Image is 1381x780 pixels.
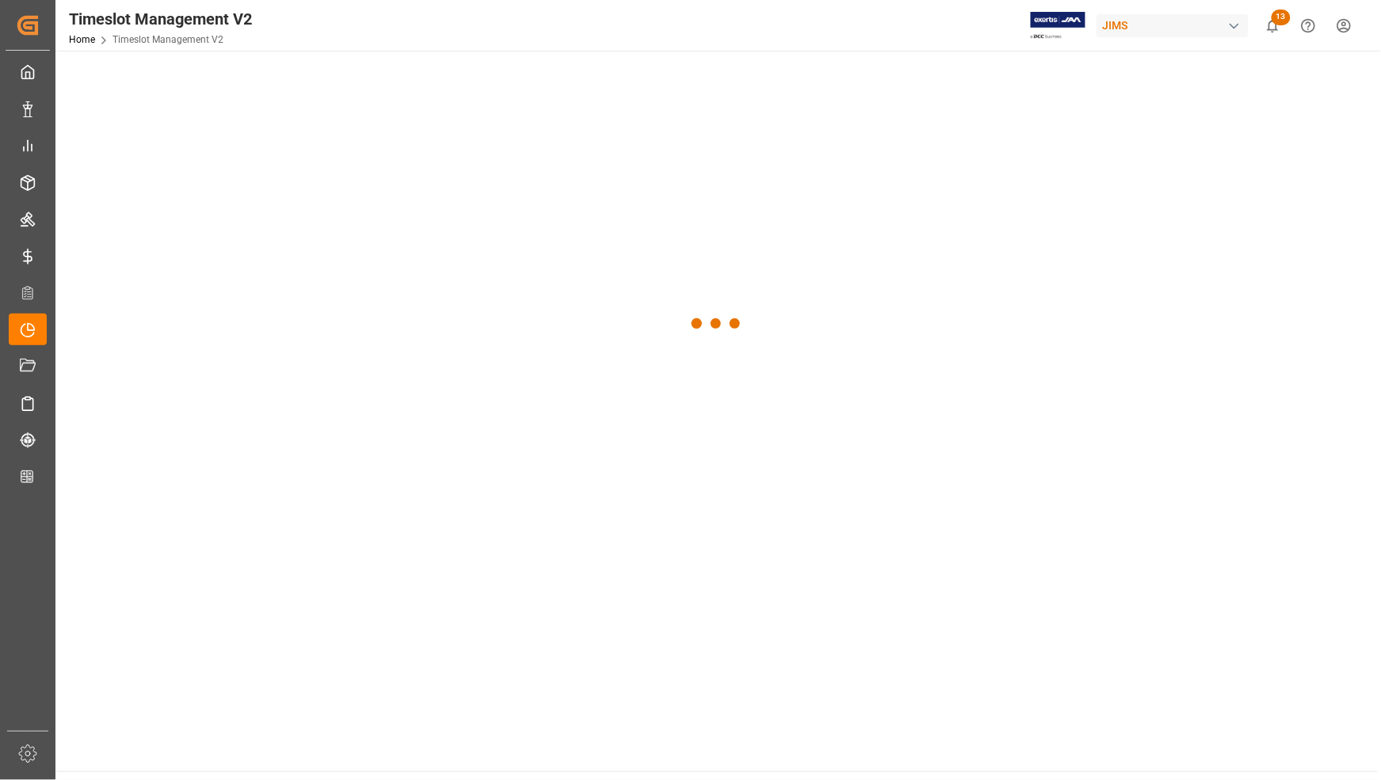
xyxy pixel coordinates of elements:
div: Timeslot Management V2 [69,7,252,31]
span: 13 [1272,10,1291,25]
div: JIMS [1097,14,1249,37]
button: show 13 new notifications [1255,8,1291,44]
a: Home [69,34,95,45]
button: JIMS [1097,10,1255,40]
img: Exertis%20JAM%20-%20Email%20Logo.jpg_1722504956.jpg [1031,12,1085,40]
button: Help Center [1291,8,1326,44]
